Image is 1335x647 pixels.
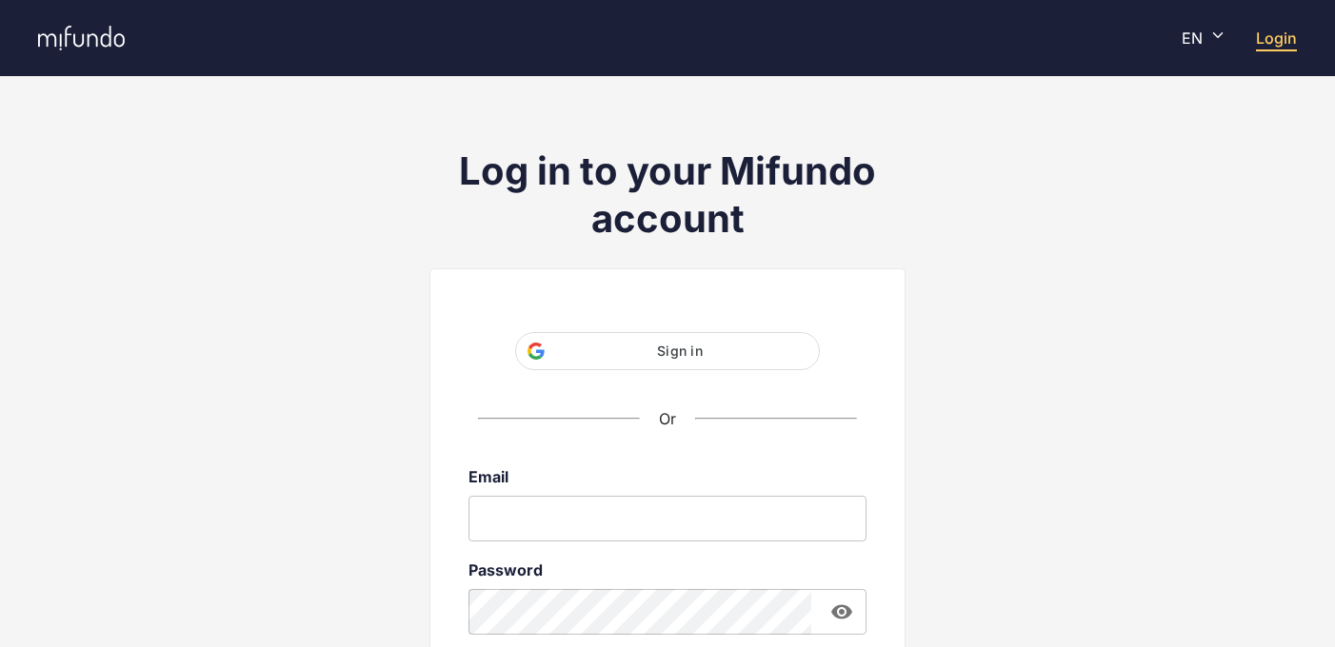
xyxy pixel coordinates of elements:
[659,409,676,428] span: Or
[552,343,807,359] span: Sign in
[468,560,867,579] label: Password
[1182,29,1225,48] div: EN
[1256,29,1297,48] a: Login
[468,467,867,486] label: Email
[515,332,820,370] div: Sign in
[429,147,906,243] h1: Log in to your Mifundo account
